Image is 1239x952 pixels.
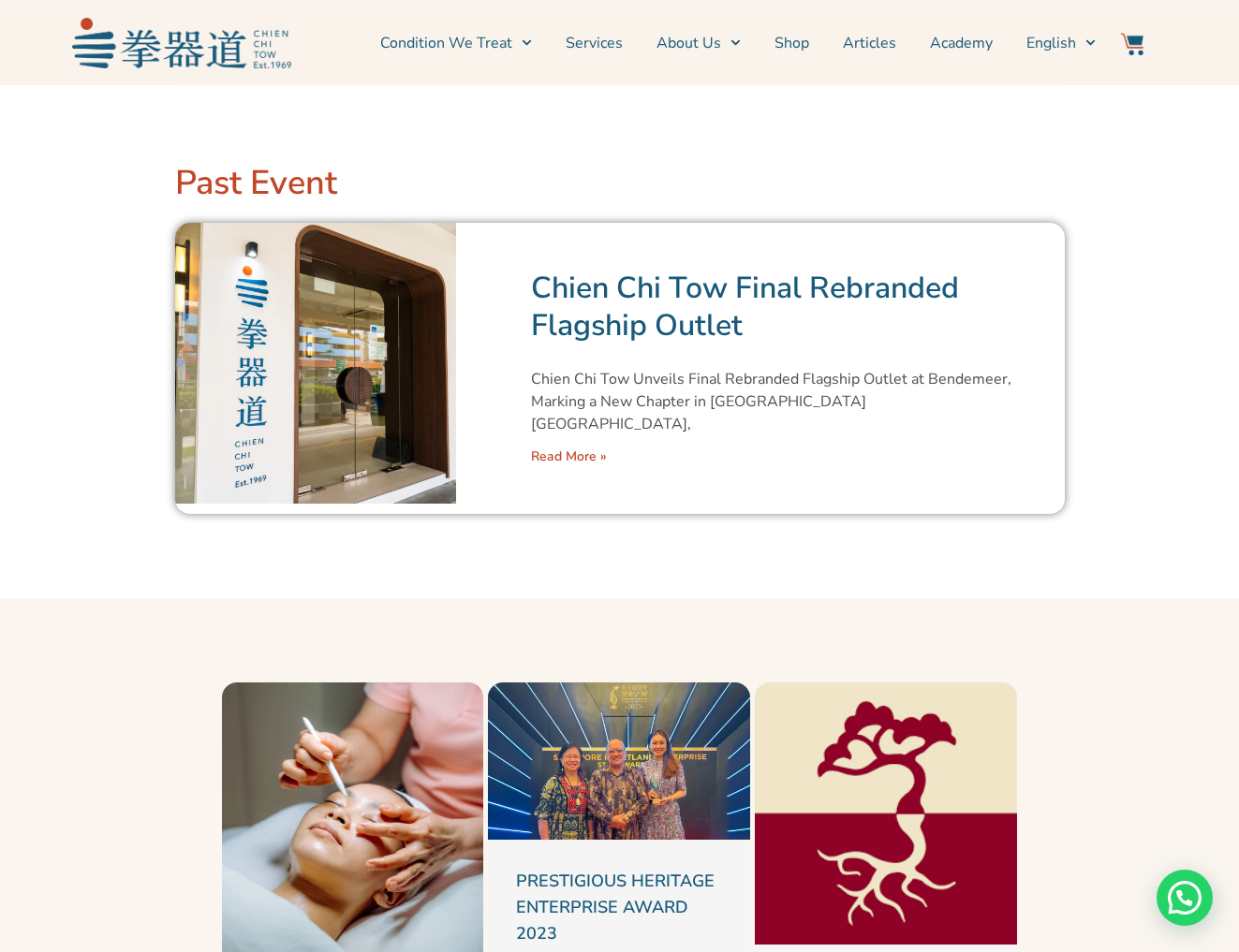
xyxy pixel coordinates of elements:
a: Articles [843,20,896,66]
a: Services [566,20,623,66]
a: Shop [774,20,809,66]
span: English [1026,32,1076,54]
a: Academy [930,20,993,66]
a: Chien Chi Tow Final Rebranded Flagship Outlet [531,268,959,345]
a: About Us [656,20,741,66]
a: Read more about Chien Chi Tow Final Rebranded Flagship Outlet [531,447,607,465]
a: PRESTIGIOUS HERITAGE ENTERPRISE AWARD 2023 [516,870,715,945]
p: Chien Chi Tow Unveils Final Rebranded Flagship Outlet at Bendemeer, Marking a New Chapter in [GEO... [531,368,1018,435]
nav: Menu [301,20,1097,66]
img: Website Icon-03 [1121,33,1143,55]
h2: Past Event [175,163,1065,204]
a: English [1026,20,1096,66]
a: Condition We Treat [380,20,532,66]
